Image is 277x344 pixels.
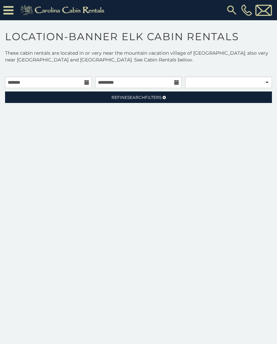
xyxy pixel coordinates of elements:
span: Search [127,95,145,100]
img: search-regular.svg [226,4,238,16]
span: Refine Filters [111,95,161,100]
a: [PHONE_NUMBER] [240,4,254,16]
a: RefineSearchFilters [5,91,272,103]
img: Khaki-logo.png [17,3,110,17]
